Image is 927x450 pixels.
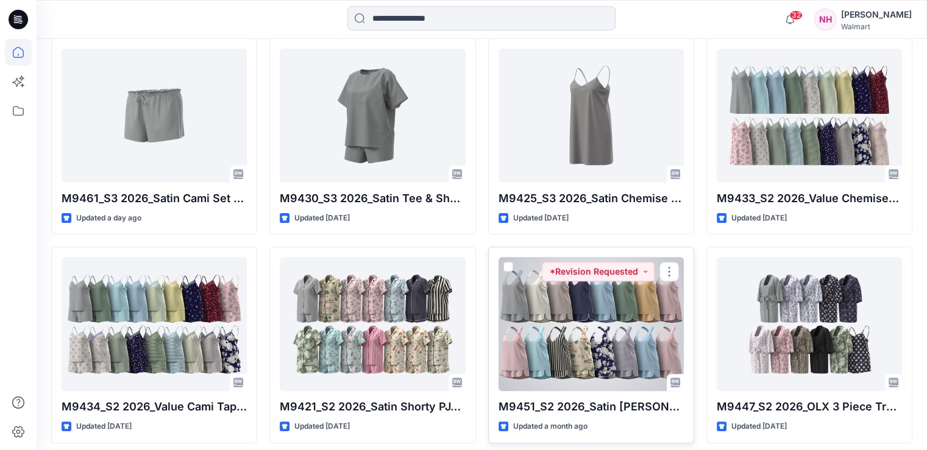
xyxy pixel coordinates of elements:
div: NH [814,9,836,30]
a: M9451_S2 2026_Satin Cami Short Set_Midpoint [499,257,684,391]
p: M9434_S2 2026_Value Cami Tap_Midpoint [62,398,247,415]
p: M9421_S2 2026_Satin Shorty PJ_Midpoint [280,398,465,415]
p: Updated [DATE] [76,420,132,433]
p: Updated a day ago [76,212,141,225]
a: M9425_S3 2026_Satin Chemise Opt 3_Midpoint [499,49,684,183]
a: M9421_S2 2026_Satin Shorty PJ_Midpoint [280,257,465,391]
p: Updated [DATE] [294,420,350,433]
a: M9433_S2 2026_Value Chemise_Midpoint [717,49,902,183]
div: [PERSON_NAME] [841,7,912,22]
p: Updated [DATE] [513,212,569,225]
a: M9447_S2 2026_OLX 3 Piece Travel Set_Midpoint [717,257,902,391]
p: M9430_S3 2026_Satin Tee & Short Set _Midpoint [280,190,465,207]
p: Updated [DATE] [294,212,350,225]
p: Updated [DATE] [731,212,787,225]
p: M9425_S3 2026_Satin Chemise Opt 3_Midpoint [499,190,684,207]
p: Updated [DATE] [731,420,787,433]
p: Updated a month ago [513,420,588,433]
div: Walmart [841,22,912,31]
span: 32 [789,10,803,20]
p: M9433_S2 2026_Value Chemise_Midpoint [717,190,902,207]
a: M9461_S3 2026_Satin Cami Set Opt 3_Midpoint [62,49,247,183]
a: M9434_S2 2026_Value Cami Tap_Midpoint [62,257,247,391]
a: M9430_S3 2026_Satin Tee & Short Set _Midpoint [280,49,465,183]
p: M9461_S3 2026_Satin Cami Set Opt 3_Midpoint [62,190,247,207]
p: M9447_S2 2026_OLX 3 Piece Travel Set_Midpoint [717,398,902,415]
p: M9451_S2 2026_Satin [PERSON_NAME] Set_Midpoint [499,398,684,415]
